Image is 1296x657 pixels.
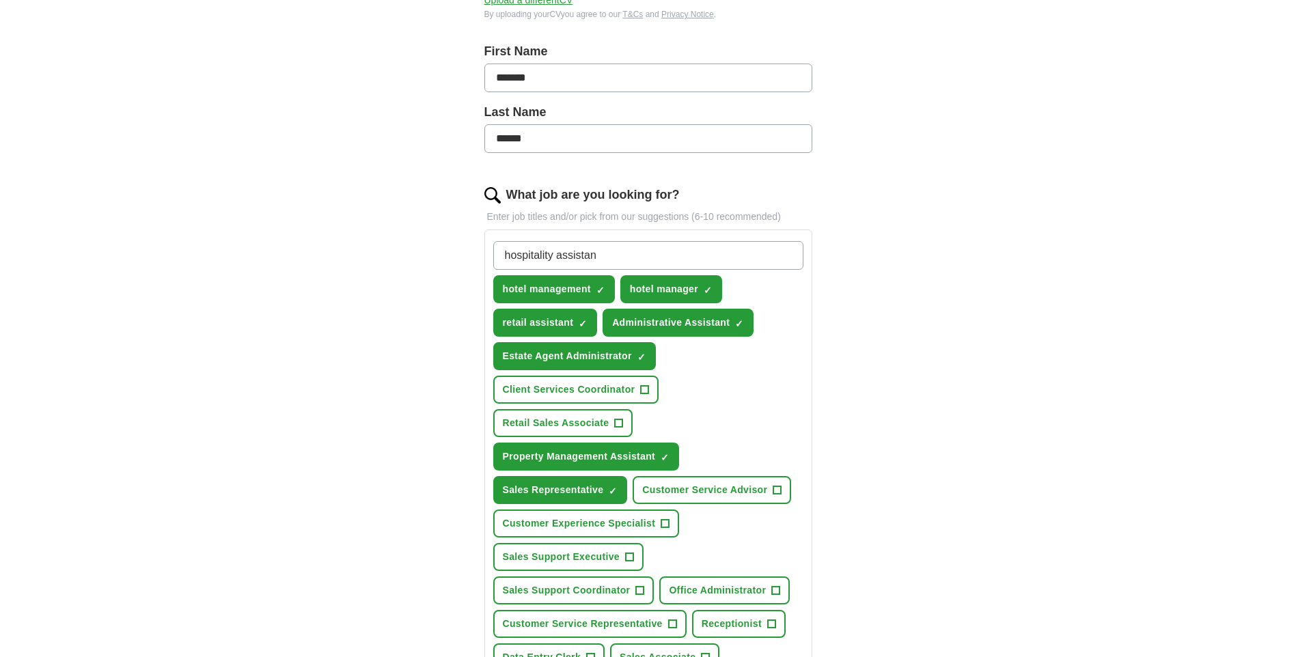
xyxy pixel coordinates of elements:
[503,316,574,330] span: retail assistant
[630,282,698,296] span: hotel manager
[493,376,659,404] button: Client Services Coordinator
[493,409,633,437] button: Retail Sales Associate
[503,483,604,497] span: Sales Representative
[503,550,620,564] span: Sales Support Executive
[493,309,598,337] button: retail assistant✓
[503,617,663,631] span: Customer Service Representative
[503,416,609,430] span: Retail Sales Associate
[484,103,812,122] label: Last Name
[506,186,680,204] label: What job are you looking for?
[609,486,617,497] span: ✓
[493,342,656,370] button: Estate Agent Administrator✓
[735,318,743,329] span: ✓
[596,285,605,296] span: ✓
[612,316,730,330] span: Administrative Assistant
[493,241,803,270] input: Type a job title and press enter
[503,449,656,464] span: Property Management Assistant
[484,210,812,224] p: Enter job titles and/or pick from our suggestions (6-10 recommended)
[702,617,762,631] span: Receptionist
[603,309,754,337] button: Administrative Assistant✓
[503,382,635,397] span: Client Services Coordinator
[484,42,812,61] label: First Name
[642,483,767,497] span: Customer Service Advisor
[661,452,669,463] span: ✓
[493,610,687,638] button: Customer Service Representative
[659,576,790,604] button: Office Administrator
[637,352,646,363] span: ✓
[704,285,712,296] span: ✓
[493,443,680,471] button: Property Management Assistant✓
[503,282,591,296] span: hotel management
[493,576,654,604] button: Sales Support Coordinator
[692,610,786,638] button: Receptionist
[503,349,632,363] span: Estate Agent Administrator
[493,543,644,571] button: Sales Support Executive
[493,275,615,303] button: hotel management✓
[579,318,587,329] span: ✓
[620,275,722,303] button: hotel manager✓
[503,583,631,598] span: Sales Support Coordinator
[661,10,714,19] a: Privacy Notice
[633,476,791,504] button: Customer Service Advisor
[493,509,680,537] button: Customer Experience Specialist
[669,583,766,598] span: Office Administrator
[622,10,643,19] a: T&Cs
[484,8,812,20] div: By uploading your CV you agree to our and .
[503,516,656,531] span: Customer Experience Specialist
[493,476,628,504] button: Sales Representative✓
[484,187,501,204] img: search.png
